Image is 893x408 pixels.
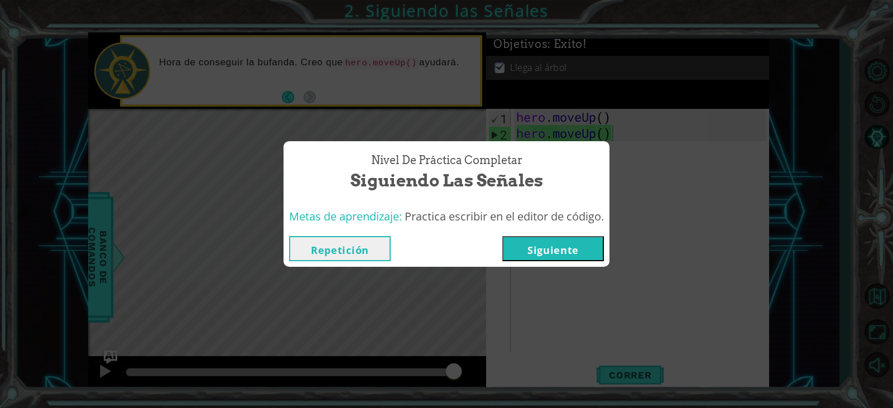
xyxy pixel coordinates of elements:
span: Siguiendo las Señales [351,169,543,193]
button: Repetición [289,236,391,261]
button: Siguiente [502,236,604,261]
span: Practica escribir en el editor de código. [405,209,604,224]
span: Metas de aprendizaje: [289,209,402,224]
span: Nivel de Práctica Completar [371,152,522,169]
